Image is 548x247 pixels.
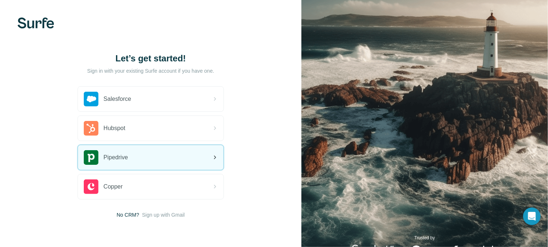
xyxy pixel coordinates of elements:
[104,124,125,133] span: Hubspot
[78,53,224,64] h1: Let’s get started!
[414,235,435,241] p: Trusted by
[87,67,214,75] p: Sign in with your existing Surfe account if you have one.
[523,208,541,225] div: Open Intercom Messenger
[84,121,98,136] img: hubspot's logo
[84,150,98,165] img: pipedrive's logo
[104,182,123,191] span: Copper
[18,18,54,28] img: Surfe's logo
[104,153,128,162] span: Pipedrive
[142,211,185,218] button: Sign up with Gmail
[104,95,131,103] span: Salesforce
[84,179,98,194] img: copper's logo
[84,92,98,106] img: salesforce's logo
[117,211,139,218] span: No CRM?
